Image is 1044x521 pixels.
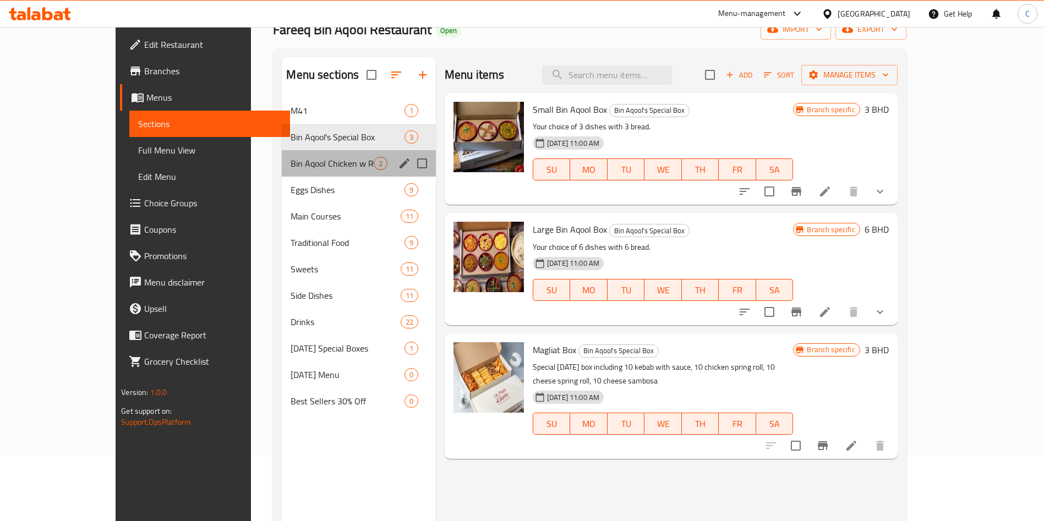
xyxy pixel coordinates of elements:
p: Special [DATE] box including 10 kebab with sauce, 10 chicken spring roll, 10 cheese spring roll, ... [533,360,793,388]
span: Select to update [784,434,807,457]
a: Full Menu View [129,137,290,163]
a: Support.OpsPlatform [121,415,191,429]
span: SU [538,282,566,298]
button: WE [644,279,682,301]
button: SA [756,158,794,180]
span: Add item [721,67,757,84]
span: Sort items [757,67,801,84]
button: WE [644,158,682,180]
button: Manage items [801,65,898,85]
svg: Show Choices [873,305,887,319]
span: TH [686,162,715,178]
a: Edit Restaurant [120,31,290,58]
span: MO [575,162,603,178]
button: FR [719,158,756,180]
button: import [761,19,831,40]
div: [DATE] Special Boxes1 [282,335,436,361]
span: Select all sections [360,63,383,86]
span: TU [612,282,641,298]
div: Drinks22 [282,309,436,335]
img: Magliat Box [453,342,524,413]
button: export [835,19,906,40]
img: Large Bin Aqool Box [453,222,524,292]
a: Edit menu item [845,439,858,452]
span: Edit Menu [138,170,281,183]
a: Menus [120,84,290,111]
button: TH [682,158,719,180]
a: Edit Menu [129,163,290,190]
span: 1.0.0 [150,385,167,399]
span: TU [612,162,641,178]
button: WE [644,413,682,435]
div: Bin Aqool's Special Box [609,224,690,237]
a: Edit menu item [818,305,832,319]
span: Bin Aqool's Special Box [291,130,404,144]
button: Branch-specific-item [810,432,836,459]
div: Traditional Food9 [282,229,436,256]
span: Sort [764,69,794,81]
button: TH [682,279,719,301]
span: Full Menu View [138,144,281,157]
div: Main Courses11 [282,203,436,229]
span: [DATE] 11:00 AM [543,258,604,268]
span: Select section [698,63,721,86]
button: FR [719,413,756,435]
span: Version: [121,385,148,399]
span: 11 [401,264,418,275]
span: WE [649,416,677,432]
button: MO [570,279,608,301]
a: Upsell [120,295,290,322]
span: Sort sections [383,62,409,88]
button: delete [867,432,893,459]
div: M41 [291,104,404,117]
span: Bin Aqool's Special Box [610,224,689,237]
div: Open [436,24,461,37]
button: SU [533,413,570,435]
span: FR [723,416,752,432]
p: Your choice of 6 dishes with 6 bread. [533,240,793,254]
span: Menus [146,91,281,104]
span: Sweets [291,262,400,276]
div: [GEOGRAPHIC_DATA] [838,8,910,20]
span: Coverage Report [144,328,281,342]
span: import [769,23,822,36]
button: FR [719,279,756,301]
button: show more [867,299,893,325]
button: TH [682,413,719,435]
span: 3 [405,132,418,142]
div: Eggs Dishes [291,183,404,196]
button: SU [533,279,570,301]
span: WE [649,162,677,178]
div: items [401,289,418,302]
button: edit [396,155,413,172]
p: Your choice of 3 dishes with 3 bread. [533,120,793,134]
span: Side Dishes [291,289,400,302]
h2: Menu items [445,67,505,83]
span: 22 [401,317,418,327]
h6: 3 BHD [865,102,889,117]
button: sort-choices [731,178,758,205]
div: Bin Aqool Chicken w Rice Box2edit [282,150,436,177]
div: Traditional Food [291,236,404,249]
input: search [542,65,672,85]
img: Small Bin Aqool Box [453,102,524,172]
div: Bin Aqool's Special Box [609,104,690,117]
span: Best Sellers 30% Off [291,394,404,408]
span: Choice Groups [144,196,281,210]
div: Bin Aqool's Special Box3 [282,124,436,150]
span: SA [761,162,789,178]
span: 2 [374,158,387,169]
span: [DATE] 11:00 AM [543,138,604,149]
button: MO [570,158,608,180]
button: show more [867,178,893,205]
span: Drinks [291,315,400,328]
button: delete [840,299,867,325]
span: [DATE] 11:00 AM [543,392,604,403]
div: items [405,394,418,408]
div: items [405,183,418,196]
span: MO [575,282,603,298]
span: 11 [401,290,418,301]
a: Sections [129,111,290,137]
